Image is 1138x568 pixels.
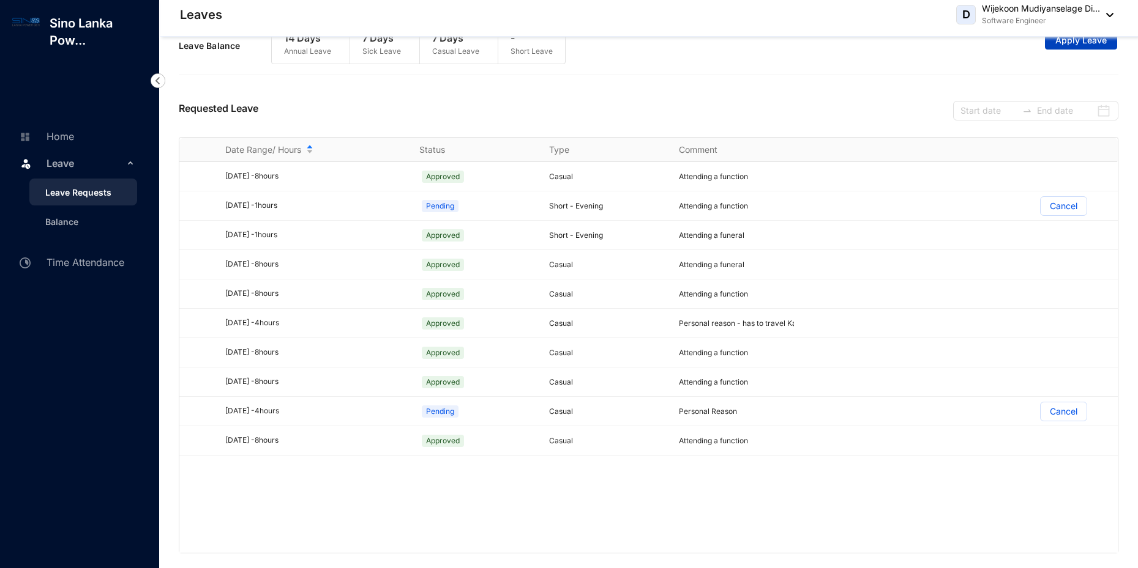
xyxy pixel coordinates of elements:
span: Approved [422,288,464,300]
p: Leaves [180,6,222,23]
span: Attending a function [679,201,748,210]
span: Attending a function [679,172,748,181]
span: Approved [422,229,464,242]
p: - [511,31,553,45]
p: Requested Leave [179,101,258,120]
button: Apply Leave [1045,30,1117,50]
a: Balance [36,216,78,227]
span: Approved [422,435,464,447]
img: dropdown-black.8e83cc76930a90b1a4fdb6d089b7bf3a.svg [1100,13,1114,17]
span: Approved [422,376,464,388]
img: time-attendance-unselected.8aad090b53826881fffb.svg [20,257,31,268]
p: Casual [549,317,664,330]
span: Personal Reason [679,407,737,416]
span: Attending a function [679,289,748,298]
div: [DATE] - 8 hours [225,376,405,388]
div: [DATE] - 4 hours [225,405,405,417]
div: [DATE] - 8 hours [225,259,405,270]
div: [DATE] - 4 hours [225,317,405,329]
a: Leave Requests [36,187,111,197]
p: 14 Days [284,31,331,45]
input: Start date [960,104,1017,117]
img: home-unselected.a29eae3204392db15eaf.svg [20,131,31,142]
th: Type [534,138,664,162]
span: Approved [422,259,464,271]
span: to [1022,106,1032,116]
div: [DATE] - 8 hours [225,347,405,358]
span: Attending a function [679,436,748,445]
div: [DATE] - 8 hours [225,435,405,446]
input: End date [1037,104,1094,117]
p: Casual [549,405,664,418]
p: 7 Days [432,31,479,45]
div: [DATE] - 8 hours [225,171,405,182]
span: Attending a funeral [679,231,744,240]
li: Home [10,122,144,149]
div: [DATE] - 8 hours [225,288,405,300]
span: Attending a function [679,377,748,386]
img: log [12,15,40,29]
span: Pending [422,200,459,212]
span: Attending a funeral [679,260,744,269]
p: 7 Days [362,31,401,45]
span: Approved [422,171,464,183]
span: Approved [422,317,464,330]
span: D [962,9,970,20]
p: Casual [549,376,664,388]
span: Pending [422,405,459,418]
th: Status [405,138,534,162]
th: Comment [664,138,794,162]
div: [DATE] - 1 hours [225,229,405,241]
div: [DATE] - 1 hours [225,200,405,212]
p: Short Leave [511,45,553,57]
span: Leave [47,151,124,175]
p: Short - Evening [549,229,664,242]
p: Casual [549,171,664,183]
span: swap-right [1022,106,1032,116]
span: Personal reason - has to travel Katunayake (11th [DATE] morning half day) [679,319,934,328]
a: Time Attendance [16,256,124,268]
img: leave.99b8a76c7fa76a53782d.svg [20,157,32,169]
img: nav-icon-left.19a07721e4dec06a274f6d07517f07b7.svg [151,73,165,88]
p: Casual [549,347,664,359]
p: Short - Evening [549,200,664,212]
p: Cancel [1050,197,1077,215]
span: Attending a function [679,348,748,357]
p: Casual [549,435,664,447]
p: Casual Leave [432,45,479,57]
span: Apply Leave [1055,34,1107,46]
p: Leave Balance [179,40,271,52]
p: Sino Lanka Pow... [40,15,159,49]
p: Casual [549,259,664,271]
p: Cancel [1050,402,1077,421]
p: Software Engineer [982,15,1100,27]
span: Date Range/ Hours [225,144,301,156]
a: Home [16,130,74,142]
li: Time Attendance [10,248,144,275]
span: Approved [422,347,464,359]
p: Wijekoon Mudiyanselage Di... [982,2,1100,15]
p: Sick Leave [362,45,401,57]
p: Annual Leave [284,45,331,57]
p: Casual [549,288,664,300]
